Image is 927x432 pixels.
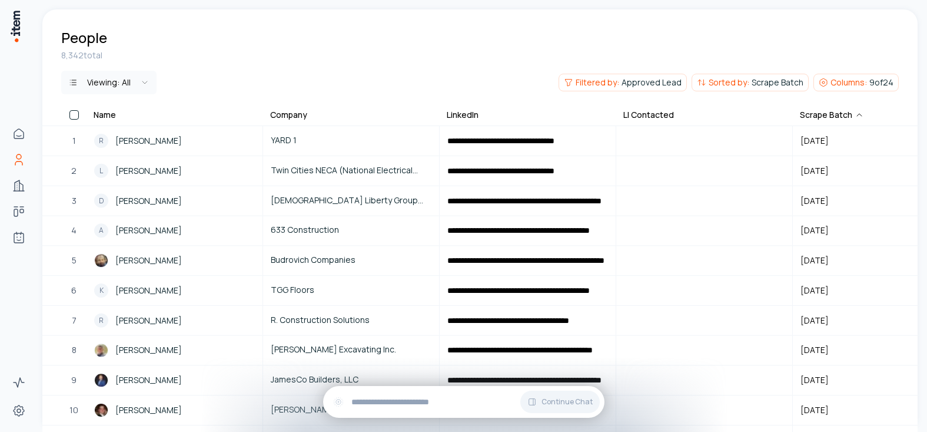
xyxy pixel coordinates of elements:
[72,344,77,357] span: 8
[115,254,182,267] span: [PERSON_NAME]
[115,134,182,147] span: [PERSON_NAME]
[115,284,182,297] span: [PERSON_NAME]
[87,276,262,305] a: K[PERSON_NAME]
[7,200,31,223] a: Deals
[271,373,431,386] span: JamesCo Builders, LLC
[869,77,893,88] span: 9 of 24
[264,396,438,424] a: [PERSON_NAME] & Company, Inc.
[622,77,682,88] span: Approved Lead
[94,223,108,238] div: A
[264,306,438,335] a: R. Construction Solutions
[271,343,431,356] span: [PERSON_NAME] Excavating Inc.
[270,109,307,121] div: Company
[447,109,479,121] div: LinkedIn
[520,391,600,413] button: Continue Chat
[94,134,108,148] div: R
[9,9,21,43] img: Item Brain Logo
[7,399,31,423] a: Settings
[264,276,438,305] a: TGG Floors
[115,374,182,387] span: [PERSON_NAME]
[94,194,108,208] div: D
[271,194,431,207] span: [DEMOGRAPHIC_DATA] Liberty Group LLC
[94,109,116,121] div: Name
[87,157,262,185] a: L[PERSON_NAME]
[323,386,604,418] div: Continue Chat
[87,306,262,335] a: R[PERSON_NAME]
[72,134,76,147] span: 1
[264,246,438,275] a: Budrovich Companies
[69,404,78,417] span: 10
[623,109,674,121] div: LI Contacted
[115,224,182,237] span: [PERSON_NAME]
[94,373,108,387] img: Jesse Gallimore
[61,28,107,47] h1: People
[94,253,108,268] img: Jeff Budrovich
[692,74,809,91] button: Sorted by:Scrape Batch
[7,174,31,197] a: Companies
[71,164,77,177] span: 2
[94,343,108,357] img: Matt Bachtel
[115,404,182,417] span: [PERSON_NAME]
[264,336,438,364] a: [PERSON_NAME] Excavating Inc.
[271,253,431,266] span: Budrovich Companies
[7,371,31,394] a: Activity
[115,314,182,327] span: [PERSON_NAME]
[800,109,864,121] div: Scrape Batch
[7,148,31,172] a: People
[830,77,867,88] span: Columns:
[264,187,438,215] a: [DEMOGRAPHIC_DATA] Liberty Group LLC
[72,194,77,207] span: 3
[87,366,262,394] a: Jesse Gallimore[PERSON_NAME]
[87,336,262,364] a: Matt Bachtel[PERSON_NAME]
[541,397,593,407] span: Continue Chat
[115,344,182,357] span: [PERSON_NAME]
[559,74,687,91] button: Filtered by:Approved Lead
[271,283,431,296] span: TGG Floors
[7,122,31,146] a: Home
[576,77,619,88] span: Filtered by:
[709,77,749,88] span: Sorted by:
[264,216,438,245] a: 633 Construction
[271,164,431,177] span: Twin Cities NECA (National Electrical Contractors Association)
[264,366,438,394] a: JamesCo Builders, LLC
[7,226,31,249] a: Agents
[72,254,77,267] span: 5
[71,374,77,387] span: 9
[115,194,182,207] span: [PERSON_NAME]
[87,187,262,215] a: D[PERSON_NAME]
[271,314,431,327] span: R. Construction Solutions
[271,134,431,147] span: YARD 1
[71,224,77,237] span: 4
[72,314,77,327] span: 7
[94,164,108,178] div: L
[87,246,262,275] a: Jeff Budrovich[PERSON_NAME]
[271,223,431,236] span: 633 Construction
[87,216,262,245] a: A[PERSON_NAME]
[94,314,108,328] div: R
[87,77,131,88] div: Viewing:
[271,403,431,416] span: [PERSON_NAME] & Company, Inc.
[752,77,803,88] span: Scrape Batch
[87,127,262,155] a: R[PERSON_NAME]
[264,127,438,155] a: YARD 1
[61,50,899,61] div: 8,342 total
[87,396,262,424] a: Ryan Terry[PERSON_NAME]
[94,283,108,298] div: K
[264,157,438,185] a: Twin Cities NECA (National Electrical Contractors Association)
[71,284,77,297] span: 6
[94,403,108,417] img: Ryan Terry
[115,164,182,177] span: [PERSON_NAME]
[813,74,899,91] button: Columns:9of24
